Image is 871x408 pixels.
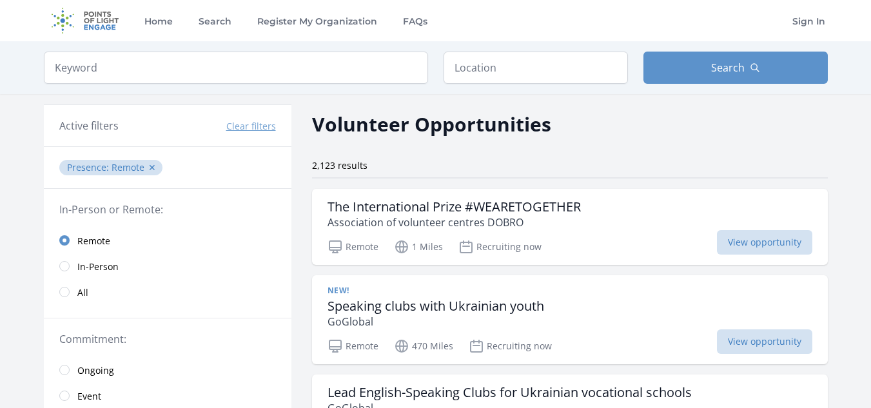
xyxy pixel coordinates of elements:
p: Recruiting now [458,239,542,255]
a: Remote [44,228,291,253]
legend: Commitment: [59,331,276,347]
span: 2,123 results [312,159,367,171]
p: Remote [328,338,378,354]
h3: The International Prize #WEARETOGETHER [328,199,581,215]
a: The International Prize #WEARETOGETHER Association of volunteer centres DOBRO Remote 1 Miles Recr... [312,189,828,265]
span: Search [711,60,745,75]
span: Presence : [67,161,112,173]
p: Association of volunteer centres DOBRO [328,215,581,230]
h3: Active filters [59,118,119,133]
a: All [44,279,291,305]
span: Remote [112,161,144,173]
button: Search [643,52,828,84]
button: ✕ [148,161,156,174]
input: Keyword [44,52,428,84]
span: Remote [77,235,110,248]
p: Remote [328,239,378,255]
button: Clear filters [226,120,276,133]
a: New! Speaking clubs with Ukrainian youth GoGlobal Remote 470 Miles Recruiting now View opportunity [312,275,828,364]
h3: Speaking clubs with Ukrainian youth [328,298,544,314]
p: 1 Miles [394,239,443,255]
p: Recruiting now [469,338,552,354]
p: GoGlobal [328,314,544,329]
span: Event [77,390,101,403]
span: Ongoing [77,364,114,377]
span: View opportunity [717,329,812,354]
a: Ongoing [44,357,291,383]
h2: Volunteer Opportunities [312,110,551,139]
legend: In-Person or Remote: [59,202,276,217]
span: In-Person [77,260,119,273]
p: 470 Miles [394,338,453,354]
span: New! [328,286,349,296]
input: Location [444,52,628,84]
a: In-Person [44,253,291,279]
h3: Lead English-Speaking Clubs for Ukrainian vocational schools [328,385,692,400]
span: View opportunity [717,230,812,255]
span: All [77,286,88,299]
